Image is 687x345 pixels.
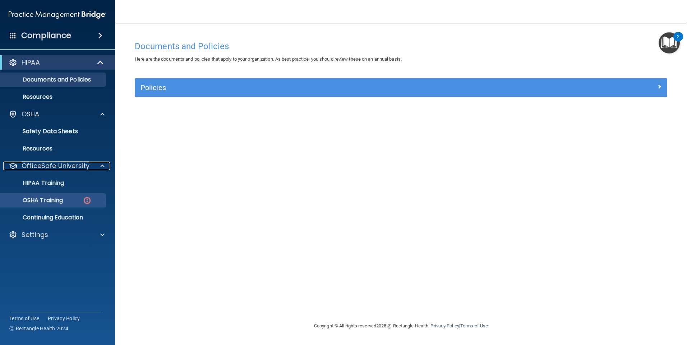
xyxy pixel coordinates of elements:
[22,58,40,67] p: HIPAA
[5,128,103,135] p: Safety Data Sheets
[22,162,89,170] p: OfficeSafe University
[83,196,92,205] img: danger-circle.6113f641.png
[140,84,529,92] h5: Policies
[9,110,105,118] a: OSHA
[430,323,459,328] a: Privacy Policy
[22,230,48,239] p: Settings
[270,314,532,337] div: Copyright © All rights reserved 2025 @ Rectangle Health | |
[5,180,64,187] p: HIPAA Training
[659,32,680,53] button: Open Resource Center, 2 new notifications
[9,58,104,67] a: HIPAA
[140,82,661,93] a: Policies
[9,230,105,239] a: Settings
[48,315,80,322] a: Privacy Policy
[21,31,71,41] h4: Compliance
[5,214,103,221] p: Continuing Education
[5,93,103,101] p: Resources
[5,145,103,152] p: Resources
[9,8,106,22] img: PMB logo
[5,197,63,204] p: OSHA Training
[9,162,105,170] a: OfficeSafe University
[9,315,39,322] a: Terms of Use
[22,110,40,118] p: OSHA
[677,37,679,46] div: 2
[9,325,68,332] span: Ⓒ Rectangle Health 2024
[135,42,667,51] h4: Documents and Policies
[5,76,103,83] p: Documents and Policies
[460,323,488,328] a: Terms of Use
[135,56,402,62] span: Here are the documents and policies that apply to your organization. As best practice, you should...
